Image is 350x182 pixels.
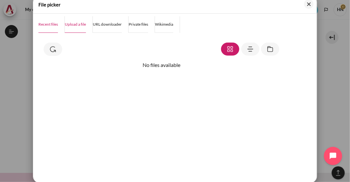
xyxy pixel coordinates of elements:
span: URL downloader [93,22,122,27]
a: Upload a file [65,16,86,33]
span: Private files [129,22,148,27]
h3: File picker [38,1,61,8]
a: Wikimedia [155,16,173,33]
div: No files available [44,61,279,69]
span: Wikimedia [155,22,173,27]
a: Private files [129,16,148,33]
span: Recent files [38,22,58,27]
a: Recent files [38,16,58,33]
span: Upload a file [65,22,86,27]
a: URL downloader [93,16,122,33]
